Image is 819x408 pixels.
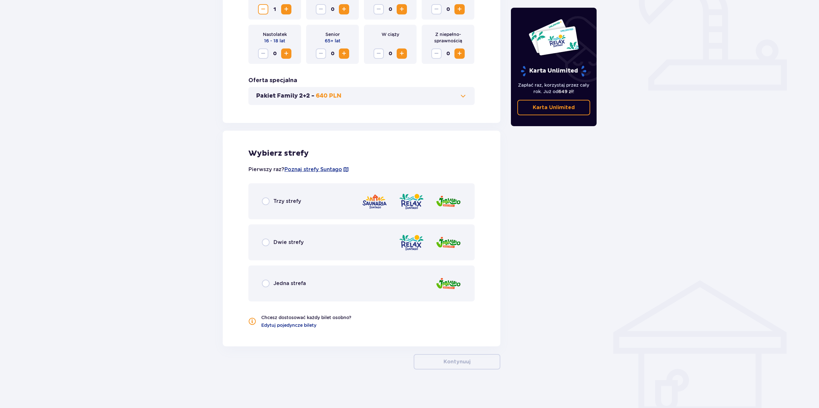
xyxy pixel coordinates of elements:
span: 0 [385,48,395,59]
span: 0 [385,4,395,14]
a: Karta Unlimited [517,100,591,115]
p: Trzy strefy [273,198,301,205]
p: Dwie strefy [273,239,304,246]
button: Increase [339,4,349,14]
button: Decrease [374,4,384,14]
span: 0 [443,48,453,59]
a: Edytuj pojedyncze bilety [261,322,316,328]
img: zone logo [362,192,387,211]
p: Z niepełno­sprawnością [427,31,469,44]
button: Increase [454,4,465,14]
p: Wybierz strefy [248,149,475,158]
img: zone logo [435,274,461,293]
button: Increase [281,48,291,59]
p: 16 - 18 lat [264,38,285,44]
p: Kontynuuj [444,358,470,365]
p: Senior [325,31,340,38]
img: zone logo [435,192,461,211]
span: 0 [270,48,280,59]
span: 0 [327,4,338,14]
p: Pierwszy raz? [248,166,349,173]
p: Chcesz dostosować każdy bilet osobno? [261,314,351,321]
button: Decrease [316,4,326,14]
span: 649 zł [558,89,573,94]
button: Increase [397,48,407,59]
span: 1 [270,4,280,14]
button: Decrease [316,48,326,59]
p: Pakiet Family 2+2 - [256,92,315,100]
span: 0 [327,48,338,59]
button: Decrease [431,4,442,14]
p: Karta Unlimited [533,104,575,111]
img: zone logo [399,192,424,211]
button: Increase [281,4,291,14]
p: Jedna strefa [273,280,306,287]
button: Decrease [258,48,268,59]
button: Kontynuuj [414,354,500,369]
p: W ciąży [382,31,399,38]
span: 0 [443,4,453,14]
p: Oferta specjalna [248,77,297,84]
p: Nastolatek [263,31,287,38]
button: Decrease [374,48,384,59]
p: Karta Unlimited [520,65,587,77]
a: Poznaj strefy Suntago [284,166,342,173]
img: zone logo [435,233,461,252]
img: zone logo [399,233,424,252]
button: Pakiet Family 2+2 -640 PLN [256,92,467,100]
button: Decrease [258,4,268,14]
p: Zapłać raz, korzystaj przez cały rok. Już od ! [517,82,591,95]
p: 65+ lat [325,38,341,44]
button: Decrease [431,48,442,59]
button: Increase [397,4,407,14]
button: Increase [339,48,349,59]
button: Increase [454,48,465,59]
p: 640 PLN [316,92,341,100]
